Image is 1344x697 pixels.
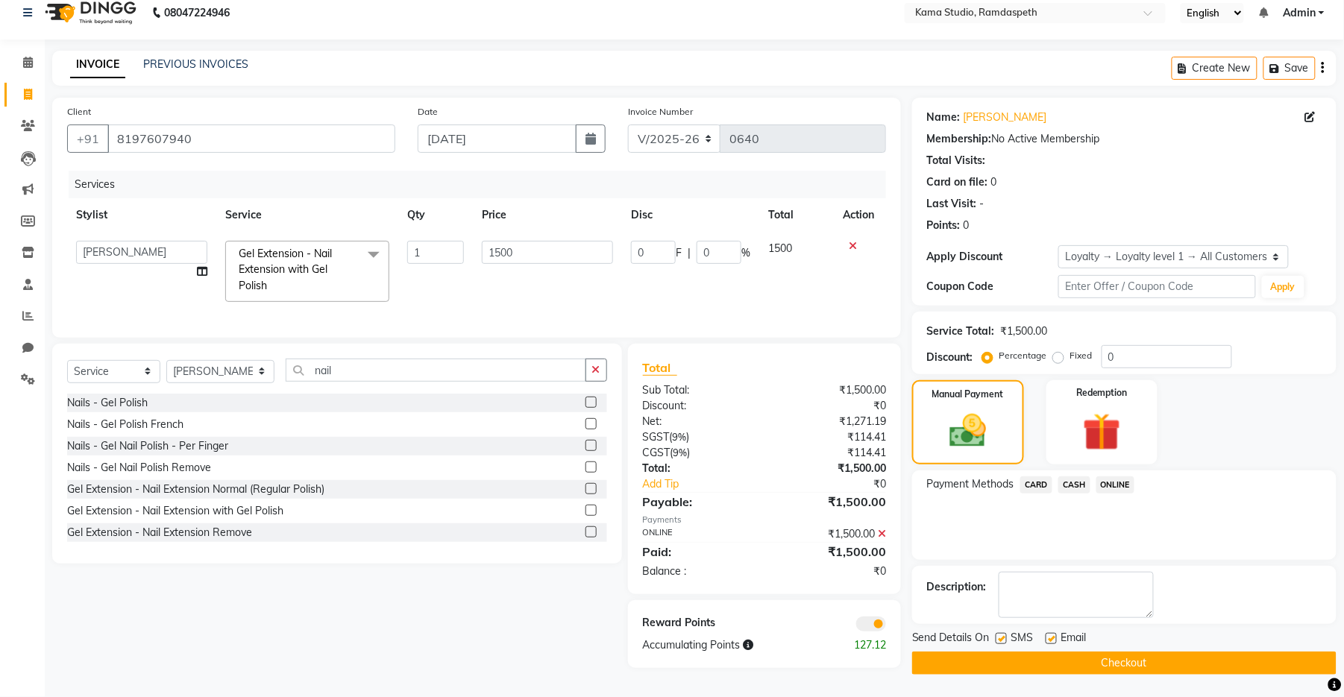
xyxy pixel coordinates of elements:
div: Apply Discount [927,249,1058,265]
span: CARD [1020,476,1052,493]
div: Total: [632,461,764,476]
span: Admin [1283,5,1316,21]
th: Price [473,198,622,232]
img: _cash.svg [938,410,997,452]
div: Payable: [632,493,764,511]
div: Description: [927,579,987,595]
label: Percentage [999,349,1047,362]
input: Search by Name/Mobile/Email/Code [107,124,395,153]
div: Sub Total: [632,382,764,398]
a: PREVIOUS INVOICES [143,57,248,71]
th: Stylist [67,198,216,232]
img: _gift.svg [1071,409,1132,455]
div: ₹0 [787,476,897,492]
div: Total Visits: [927,153,986,168]
label: Redemption [1076,386,1128,400]
div: Payments [643,514,886,526]
div: Discount: [927,350,973,365]
span: % [741,245,750,261]
div: Service Total: [927,324,995,339]
div: Reward Points [632,615,764,631]
div: ₹114.41 [764,445,897,461]
div: Coupon Code [927,279,1058,294]
div: ₹1,500.00 [764,526,897,542]
button: Save [1263,57,1316,80]
input: Search or Scan [286,359,586,382]
span: CASH [1058,476,1090,493]
div: Last Visit: [927,196,977,212]
span: Payment Methods [927,476,1014,492]
label: Fixed [1070,349,1093,362]
div: Name: [927,110,961,125]
div: Balance : [632,564,764,579]
label: Date [418,105,438,119]
div: ₹114.41 [764,429,897,445]
span: CGST [643,446,671,459]
span: Gel Extension - Nail Extension with Gel Polish [239,247,332,292]
label: Manual Payment [932,388,1004,401]
span: F [676,245,682,261]
div: Gel Extension - Nail Extension Remove [67,525,252,540]
button: Checkout [912,652,1337,675]
th: Service [216,198,398,232]
span: 9% [673,431,687,443]
div: Gel Extension - Nail Extension with Gel Polish [67,503,283,519]
div: No Active Membership [927,131,1322,147]
div: Nails - Gel Polish French [67,417,183,432]
div: Membership: [927,131,992,147]
div: ₹1,500.00 [764,543,897,561]
div: ₹0 [764,398,897,414]
div: Discount: [632,398,764,414]
div: Points: [927,218,961,233]
div: ₹0 [764,564,897,579]
div: ₹1,271.19 [764,414,897,429]
label: Client [67,105,91,119]
div: 0 [964,218,970,233]
div: Nails - Gel Polish [67,395,148,411]
div: ₹1,500.00 [764,493,897,511]
span: SGST [643,430,670,444]
div: Nails - Gel Nail Polish Remove [67,460,211,476]
th: Qty [398,198,473,232]
span: ONLINE [1096,476,1135,493]
span: | [688,245,691,261]
th: Action [834,198,886,232]
th: Total [759,198,834,232]
div: ₹1,500.00 [1001,324,1048,339]
button: Create New [1172,57,1257,80]
div: ( ) [632,429,764,445]
input: Enter Offer / Coupon Code [1058,275,1255,298]
a: Add Tip [632,476,787,492]
div: Card on file: [927,174,988,190]
th: Disc [622,198,759,232]
div: Accumulating Points [632,637,831,653]
div: Services [69,171,897,198]
span: 1500 [768,242,792,255]
button: Apply [1262,276,1304,298]
div: ONLINE [632,526,764,542]
div: Gel Extension - Nail Extension Normal (Regular Polish) [67,482,324,497]
span: SMS [1011,630,1034,649]
div: Net: [632,414,764,429]
span: Send Details On [912,630,990,649]
div: ₹1,500.00 [764,382,897,398]
a: x [267,279,274,292]
span: Email [1061,630,1087,649]
div: Nails - Gel Nail Polish - Per Finger [67,438,228,454]
div: Paid: [632,543,764,561]
div: ( ) [632,445,764,461]
div: 127.12 [831,637,897,653]
span: 9% [673,447,688,458]
div: ₹1,500.00 [764,461,897,476]
div: - [980,196,985,212]
div: 0 [991,174,997,190]
label: Invoice Number [628,105,693,119]
a: INVOICE [70,51,125,78]
span: Total [643,360,677,376]
button: +91 [67,124,109,153]
a: [PERSON_NAME] [964,110,1047,125]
